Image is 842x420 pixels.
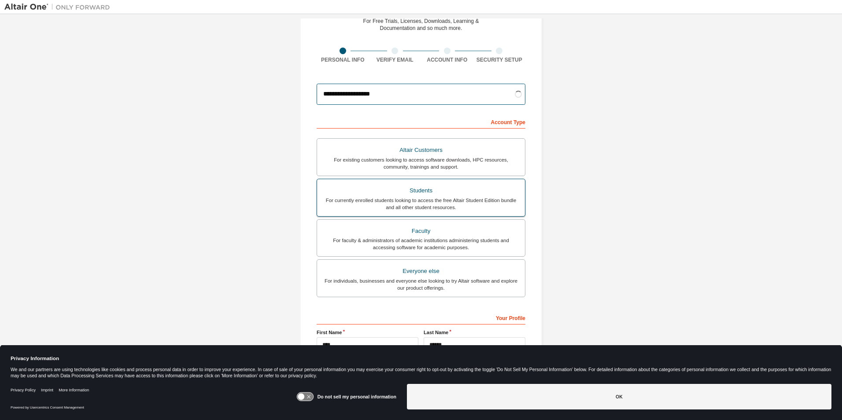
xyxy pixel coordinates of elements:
[322,225,520,237] div: Faculty
[363,18,479,32] div: For Free Trials, Licenses, Downloads, Learning & Documentation and so much more.
[322,156,520,170] div: For existing customers looking to access software downloads, HPC resources, community, trainings ...
[4,3,114,11] img: Altair One
[322,184,520,197] div: Students
[322,144,520,156] div: Altair Customers
[317,56,369,63] div: Personal Info
[424,329,525,336] label: Last Name
[317,114,525,129] div: Account Type
[322,277,520,291] div: For individuals, businesses and everyone else looking to try Altair software and explore our prod...
[369,56,421,63] div: Verify Email
[317,310,525,324] div: Your Profile
[322,265,520,277] div: Everyone else
[421,56,473,63] div: Account Info
[473,56,526,63] div: Security Setup
[322,237,520,251] div: For faculty & administrators of academic institutions administering students and accessing softwa...
[322,197,520,211] div: For currently enrolled students looking to access the free Altair Student Edition bundle and all ...
[317,329,418,336] label: First Name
